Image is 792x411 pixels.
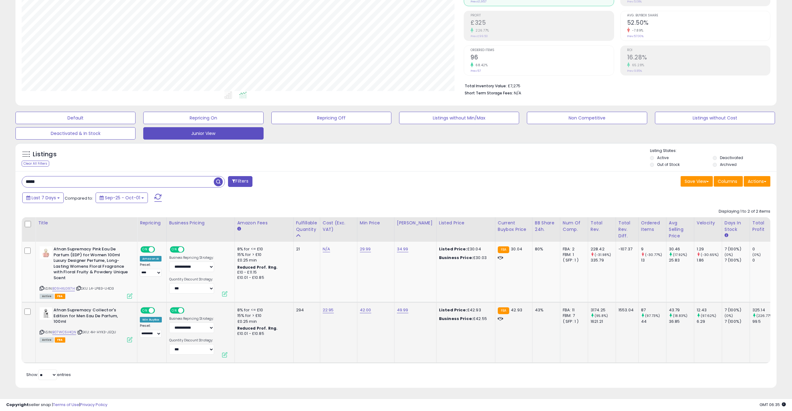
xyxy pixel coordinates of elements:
[237,252,289,257] div: 15% for > £10
[471,54,613,62] h2: 96
[725,313,733,318] small: (0%)
[397,246,408,252] a: 34.99
[439,255,490,261] div: £30.03
[471,69,481,73] small: Prev: 57
[591,307,616,313] div: 3174.25
[697,257,722,263] div: 1.86
[170,247,178,252] span: ON
[141,308,149,313] span: ON
[618,220,636,239] div: Total Rev. Diff.
[55,337,65,343] span: FBA
[563,319,583,324] div: ( SFP: 1 )
[591,220,613,233] div: Total Rev.
[697,307,722,313] div: 12.43
[170,308,178,313] span: ON
[641,319,666,324] div: 44
[439,255,473,261] b: Business Price:
[237,265,278,270] b: Reduced Prof. Rng.
[237,270,289,275] div: £10 - £11.15
[77,330,116,335] span: | SKU: 4H-HYK3-JEQU
[673,252,687,257] small: (17.92%)
[471,14,613,17] span: Profit
[718,178,737,184] span: Columns
[563,307,583,313] div: FBA: 11
[701,252,719,257] small: (-30.65%)
[52,286,75,291] a: B09HXLG97H
[154,247,164,252] span: OFF
[38,220,135,226] div: Title
[725,257,750,263] div: 7 (100%)
[630,28,643,33] small: -7.89%
[645,252,662,257] small: (-30.77%)
[563,246,583,252] div: FBA: 2
[681,176,713,187] button: Save View
[22,161,49,167] div: Clear All Filters
[744,176,770,187] button: Actions
[720,162,737,167] label: Archived
[169,317,214,321] label: Business Repricing Strategy:
[296,307,315,313] div: 294
[669,257,694,263] div: 25.83
[399,112,519,124] button: Listings without Min/Max
[296,246,315,252] div: 21
[471,19,613,28] h2: £325
[237,319,289,324] div: £0.25 min
[473,28,489,33] small: 226.77%
[535,220,557,233] div: BB Share 24h.
[360,307,371,313] a: 42.00
[237,257,289,263] div: £0.25 min
[140,256,161,262] div: Amazon AI
[439,246,490,252] div: £30.04
[169,256,214,260] label: Business Repricing Strategy:
[6,402,107,408] div: seller snap | |
[154,308,164,313] span: OFF
[32,195,56,201] span: Last 7 Days
[641,220,664,233] div: Ordered Items
[595,313,608,318] small: (95.8%)
[439,220,493,226] div: Listed Price
[669,319,694,324] div: 36.85
[645,313,660,318] small: (97.73%)
[22,193,64,203] button: Last 7 Days
[169,277,214,282] label: Quantity Discount Strategy:
[143,112,263,124] button: Repricing On
[183,308,193,313] span: OFF
[96,193,148,203] button: Sep-25 - Oct-01
[752,246,777,252] div: 0
[465,90,513,96] b: Short Term Storage Fees:
[397,220,434,226] div: [PERSON_NAME]
[760,402,786,408] span: 2025-10-10 06:35 GMT
[563,220,585,233] div: Num of Comp.
[752,220,775,233] div: Total Profit
[752,319,777,324] div: 99.5
[535,307,555,313] div: 43%
[237,326,278,331] b: Reduced Prof. Rng.
[618,246,634,252] div: -107.37
[473,63,488,67] small: 68.42%
[237,220,291,226] div: Amazon Fees
[627,69,642,73] small: Prev: 9.85%
[752,252,761,257] small: (0%)
[563,252,583,257] div: FBM: 1
[360,220,392,226] div: Min Price
[15,127,136,140] button: Deactivated & In Stock
[397,307,408,313] a: 49.99
[641,257,666,263] div: 13
[169,338,214,343] label: Quantity Discount Strategy:
[237,307,289,313] div: 8% for <= £10
[657,155,669,160] label: Active
[725,233,728,238] small: Days In Stock.
[54,307,129,326] b: Afnan Supremacy Collector's Edition for Men Eau De Parfum, 100ml
[40,307,52,320] img: 41afXLZIwiL._SL40_.jpg
[6,402,29,408] strong: Copyright
[725,220,747,233] div: Days In Stock
[725,246,750,252] div: 7 (100%)
[701,313,716,318] small: (97.62%)
[725,319,750,324] div: 7 (100%)
[669,307,694,313] div: 43.79
[618,307,634,313] div: 1553.04
[627,54,770,62] h2: 16.28%
[714,176,743,187] button: Columns
[650,148,777,154] p: Listing States:
[641,307,666,313] div: 87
